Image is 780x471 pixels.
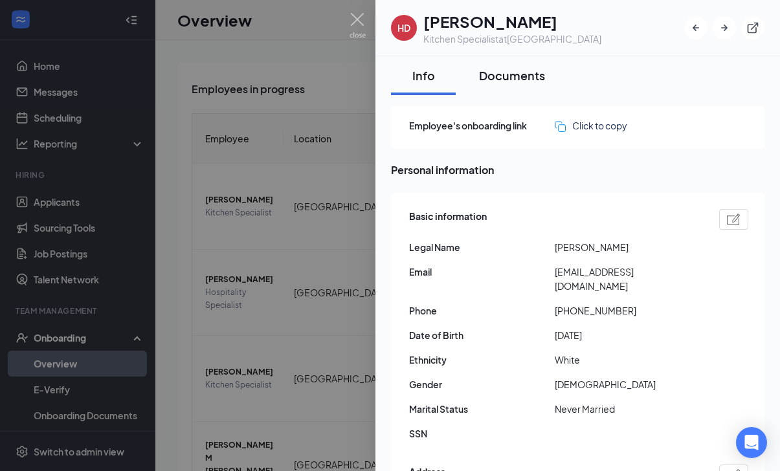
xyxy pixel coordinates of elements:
[713,16,736,39] button: ArrowRight
[409,118,555,133] span: Employee's onboarding link
[689,21,702,34] svg: ArrowLeftNew
[409,353,555,367] span: Ethnicity
[555,240,700,254] span: [PERSON_NAME]
[718,21,731,34] svg: ArrowRight
[555,328,700,342] span: [DATE]
[555,402,700,416] span: Never Married
[409,303,555,318] span: Phone
[409,402,555,416] span: Marital Status
[404,67,443,83] div: Info
[479,67,545,83] div: Documents
[555,303,700,318] span: [PHONE_NUMBER]
[684,16,708,39] button: ArrowLeftNew
[555,377,700,391] span: [DEMOGRAPHIC_DATA]
[409,328,555,342] span: Date of Birth
[423,32,601,45] div: Kitchen Specialist at [GEOGRAPHIC_DATA]
[555,121,566,132] img: click-to-copy.71757273a98fde459dfc.svg
[555,265,700,293] span: [EMAIL_ADDRESS][DOMAIN_NAME]
[555,353,700,367] span: White
[409,377,555,391] span: Gender
[423,10,601,32] h1: [PERSON_NAME]
[741,16,764,39] button: ExternalLink
[409,209,487,230] span: Basic information
[736,427,767,458] div: Open Intercom Messenger
[409,265,555,279] span: Email
[746,21,759,34] svg: ExternalLink
[555,118,627,133] button: Click to copy
[397,21,410,34] div: HD
[409,426,555,441] span: SSN
[409,240,555,254] span: Legal Name
[391,162,764,178] span: Personal information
